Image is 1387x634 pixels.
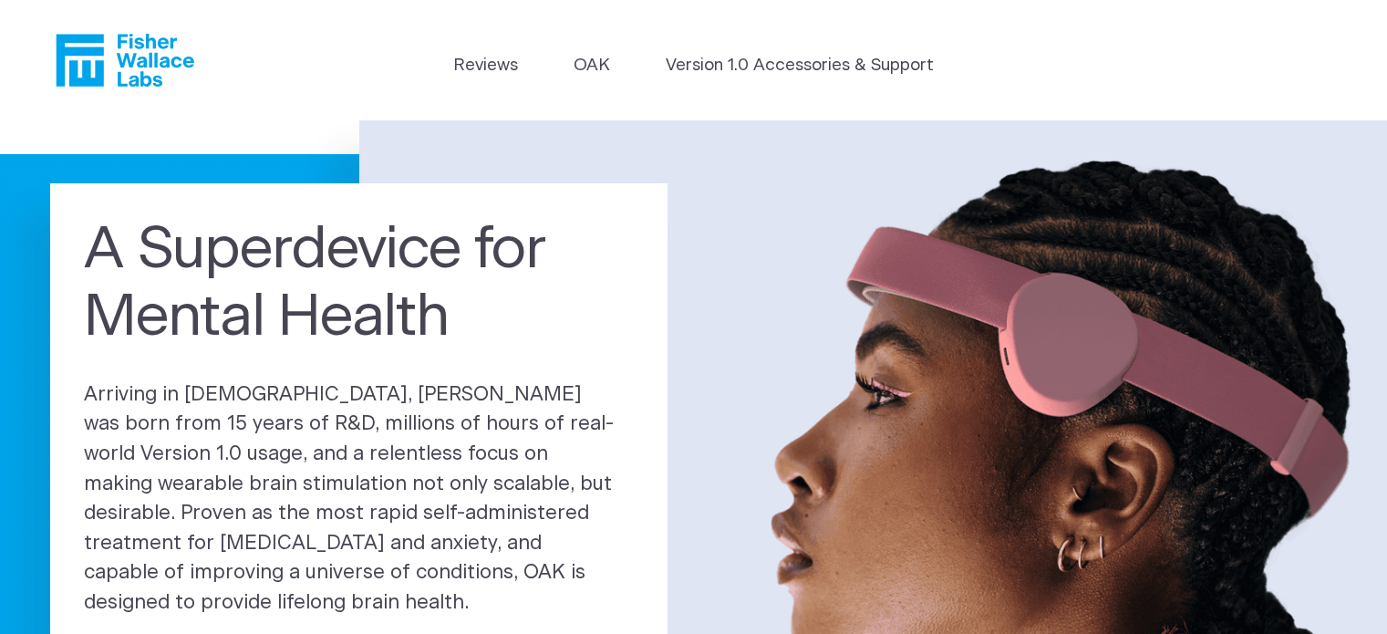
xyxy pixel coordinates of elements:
a: Version 1.0 Accessories & Support [666,53,934,78]
a: OAK [574,53,610,78]
a: Reviews [453,53,518,78]
a: Fisher Wallace [56,34,194,87]
h1: A Superdevice for Mental Health [84,217,634,352]
p: Arriving in [DEMOGRAPHIC_DATA], [PERSON_NAME] was born from 15 years of R&D, millions of hours of... [84,380,634,618]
